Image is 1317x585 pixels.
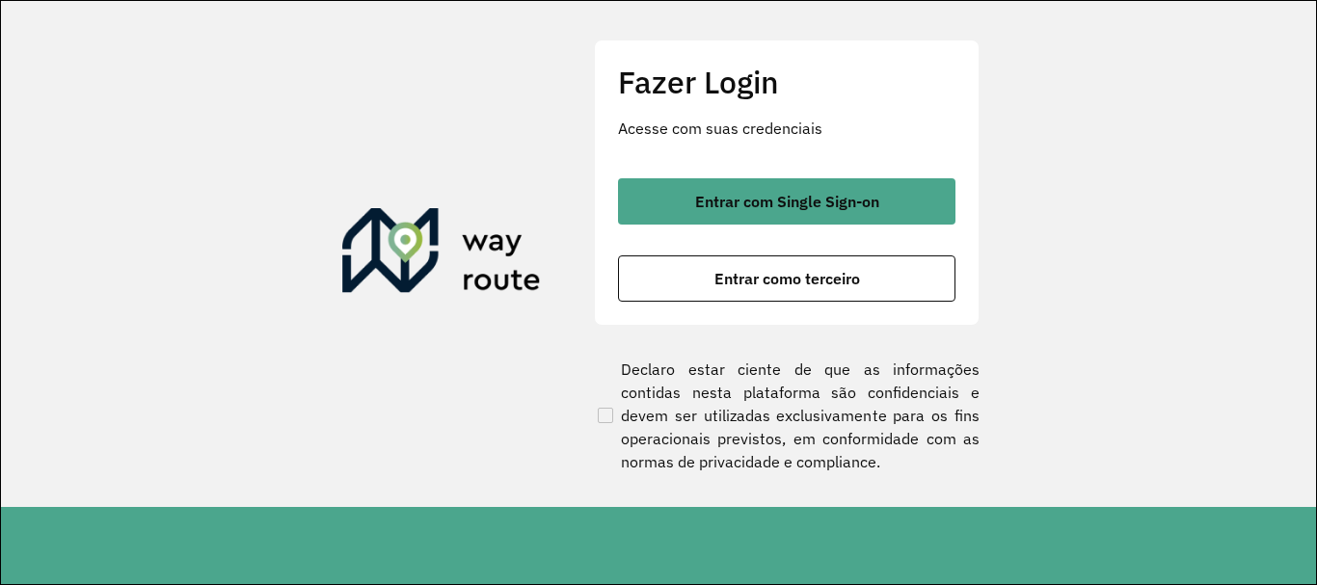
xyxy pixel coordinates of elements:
span: Entrar como terceiro [714,271,860,286]
img: Roteirizador AmbevTech [342,208,541,301]
p: Acesse com suas credenciais [618,117,955,140]
label: Declaro estar ciente de que as informações contidas nesta plataforma são confidenciais e devem se... [594,358,980,473]
button: button [618,178,955,225]
button: button [618,255,955,302]
h2: Fazer Login [618,64,955,100]
span: Entrar com Single Sign-on [695,194,879,209]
